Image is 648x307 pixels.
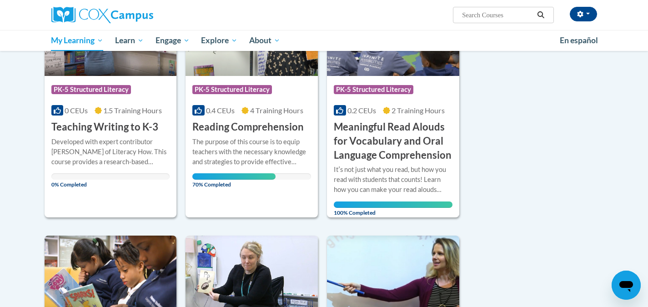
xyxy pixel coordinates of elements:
[65,106,88,115] span: 0 CEUs
[195,30,243,51] a: Explore
[570,7,597,21] button: Account Settings
[560,35,598,45] span: En español
[192,137,311,167] div: The purpose of this course is to equip teachers with the necessary knowledge and strategies to pr...
[192,173,276,188] span: 70% Completed
[51,137,170,167] div: Developed with expert contributor [PERSON_NAME] of Literacy How. This course provides a research-...
[192,120,304,134] h3: Reading Comprehension
[206,106,235,115] span: 0.4 CEUs
[51,120,158,134] h3: Teaching Writing to K-3
[334,165,452,195] div: Itʹs not just what you read, but how you read with students that counts! Learn how you can make y...
[103,106,162,115] span: 1.5 Training Hours
[392,106,445,115] span: 2 Training Hours
[192,85,272,94] span: PK-5 Structured Literacy
[534,10,548,20] button: Search
[334,201,452,208] div: Your progress
[51,85,131,94] span: PK-5 Structured Literacy
[45,30,110,51] a: My Learning
[334,120,452,162] h3: Meaningful Read Alouds for Vocabulary and Oral Language Comprehension
[250,106,303,115] span: 4 Training Hours
[109,30,150,51] a: Learn
[51,35,103,46] span: My Learning
[347,106,376,115] span: 0.2 CEUs
[156,35,190,46] span: Engage
[334,201,452,216] span: 100% Completed
[150,30,196,51] a: Engage
[334,85,413,94] span: PK-5 Structured Literacy
[243,30,286,51] a: About
[249,35,280,46] span: About
[554,31,604,50] a: En español
[192,173,276,180] div: Your progress
[38,30,611,51] div: Main menu
[51,7,224,23] a: Cox Campus
[612,271,641,300] iframe: Button to launch messaging window
[201,35,237,46] span: Explore
[51,7,153,23] img: Cox Campus
[461,10,534,20] input: Search Courses
[115,35,144,46] span: Learn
